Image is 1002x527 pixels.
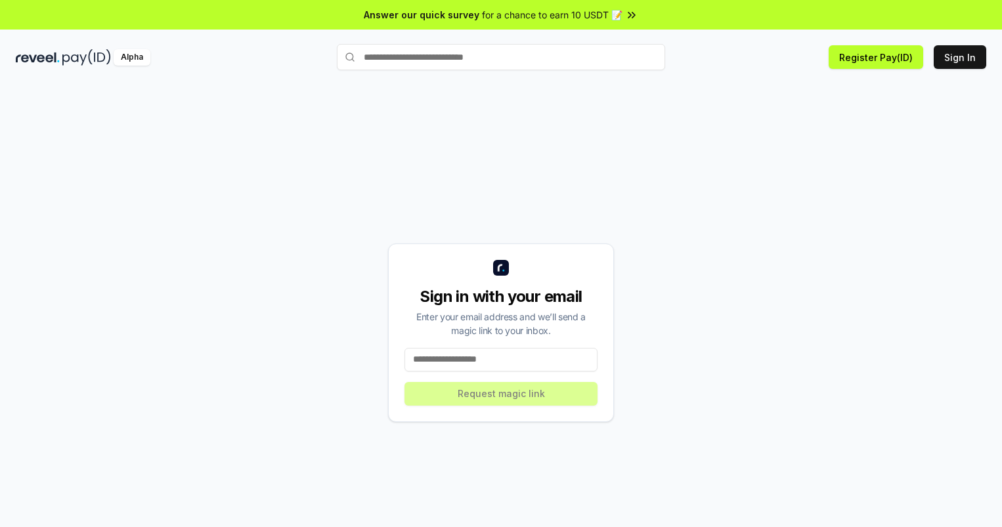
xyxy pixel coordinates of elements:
div: Sign in with your email [404,286,598,307]
span: Answer our quick survey [364,8,479,22]
img: reveel_dark [16,49,60,66]
img: logo_small [493,260,509,276]
button: Register Pay(ID) [829,45,923,69]
span: for a chance to earn 10 USDT 📝 [482,8,622,22]
div: Alpha [114,49,150,66]
div: Enter your email address and we’ll send a magic link to your inbox. [404,310,598,337]
img: pay_id [62,49,111,66]
button: Sign In [934,45,986,69]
